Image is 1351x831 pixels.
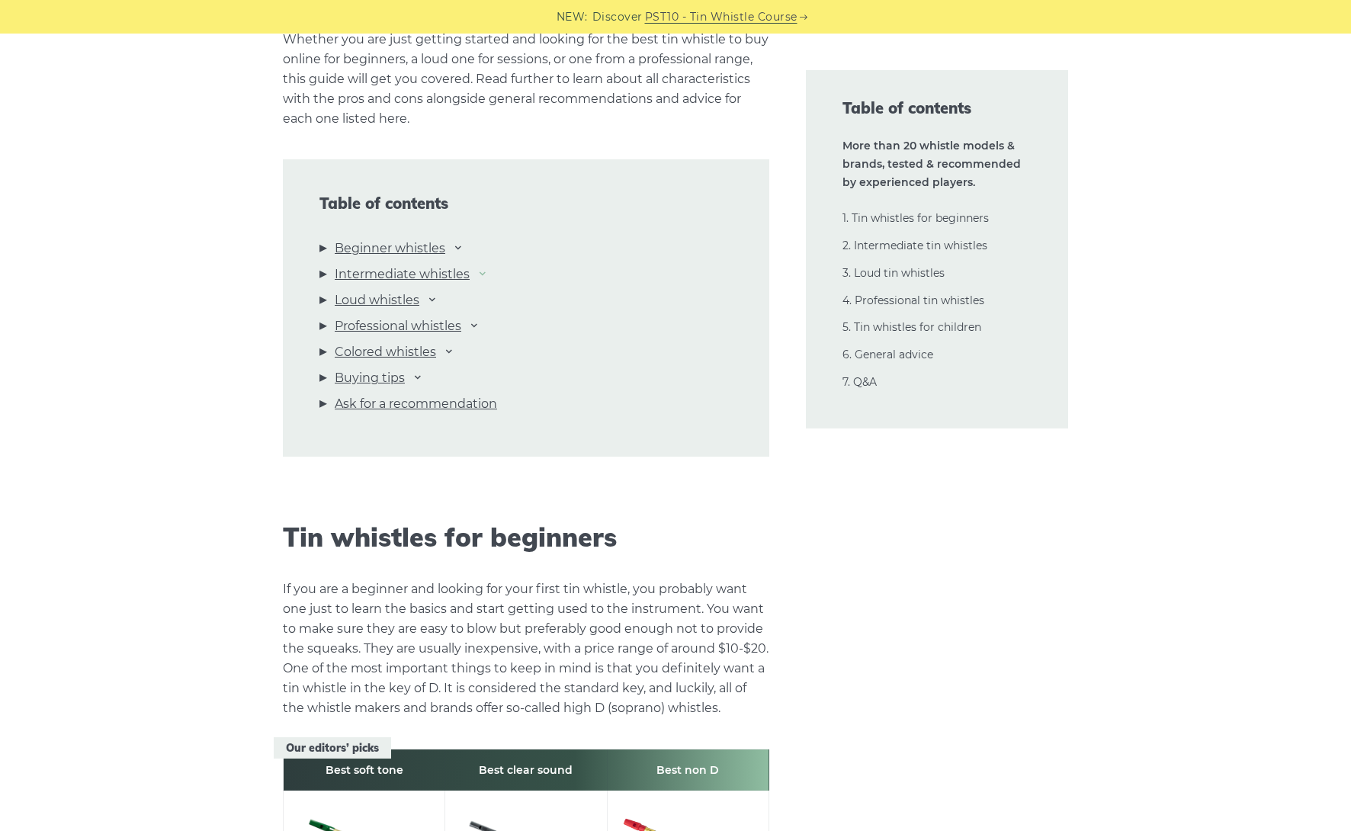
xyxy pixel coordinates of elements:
a: PST10 - Tin Whistle Course [645,8,797,26]
strong: More than 20 whistle models & brands, tested & recommended by experienced players. [842,139,1021,189]
a: 5. Tin whistles for children [842,320,981,334]
span: Table of contents [319,194,733,213]
span: Discover [592,8,643,26]
a: 4. Professional tin whistles [842,294,984,307]
a: Colored whistles [335,342,436,362]
th: Best non D [607,749,769,791]
span: NEW: [557,8,588,26]
p: Whether you are just getting started and looking for the best tin whistle to buy online for begin... [283,30,769,129]
a: Buying tips [335,368,405,388]
a: Beginner whistles [335,239,445,258]
a: 3. Loud tin whistles [842,266,945,280]
a: 6. General advice [842,348,933,361]
a: 1. Tin whistles for beginners [842,211,989,225]
a: Loud whistles [335,290,419,310]
a: Intermediate whistles [335,265,470,284]
th: Best soft tone [284,749,445,791]
a: Professional whistles [335,316,461,336]
a: Ask for a recommendation [335,394,497,414]
p: If you are a beginner and looking for your first tin whistle, you probably want one just to learn... [283,579,769,718]
a: 7. Q&A [842,375,877,389]
h2: Tin whistles for beginners [283,522,769,553]
a: 2. Intermediate tin whistles [842,239,987,252]
th: Best clear sound [445,749,607,791]
span: Table of contents [842,98,1032,119]
span: Our editors’ picks [274,737,391,759]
